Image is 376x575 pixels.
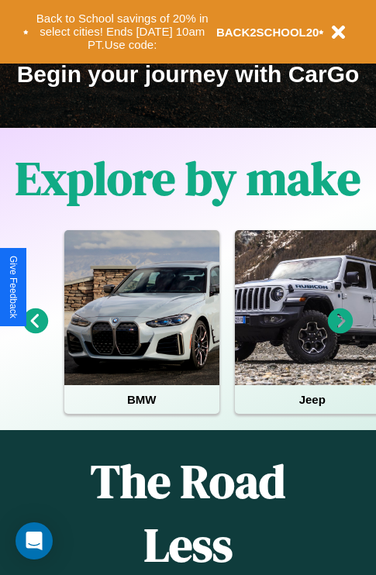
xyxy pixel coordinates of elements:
h1: Explore by make [16,146,360,210]
h4: BMW [64,385,219,414]
div: Give Feedback [8,256,19,318]
b: BACK2SCHOOL20 [216,26,319,39]
button: Back to School savings of 20% in select cities! Ends [DATE] 10am PT.Use code: [29,8,216,56]
div: Open Intercom Messenger [16,522,53,560]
